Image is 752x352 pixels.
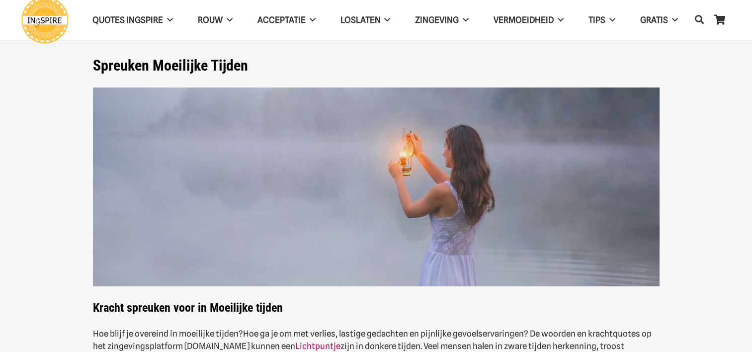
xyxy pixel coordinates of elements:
span: Acceptatie [257,15,306,25]
a: Zingeving [403,7,481,33]
a: QUOTES INGSPIRE [80,7,185,33]
span: Loslaten [340,15,381,25]
a: ROUW [185,7,245,33]
span: VERMOEIDHEID [494,15,554,25]
img: Spreuken als steun en hoop in zware moeilijke tijden citaten van Ingspire [93,88,660,287]
span: GRATIS [640,15,668,25]
a: Zoeken [689,8,709,32]
span: QUOTES INGSPIRE [92,15,163,25]
strong: Kracht spreuken voor in Moeilijke tijden [93,301,283,315]
a: Acceptatie [245,7,328,33]
strong: Hoe blijf je overeind in moeilijke tijden? [93,329,243,339]
h1: Spreuken Moeilijke Tijden [93,57,660,75]
a: GRATIS [628,7,690,33]
span: TIPS [588,15,605,25]
a: VERMOEIDHEID [481,7,576,33]
a: TIPS [576,7,628,33]
span: ROUW [198,15,223,25]
a: Loslaten [328,7,403,33]
a: Lichtpuntje [295,341,340,351]
span: Zingeving [415,15,459,25]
